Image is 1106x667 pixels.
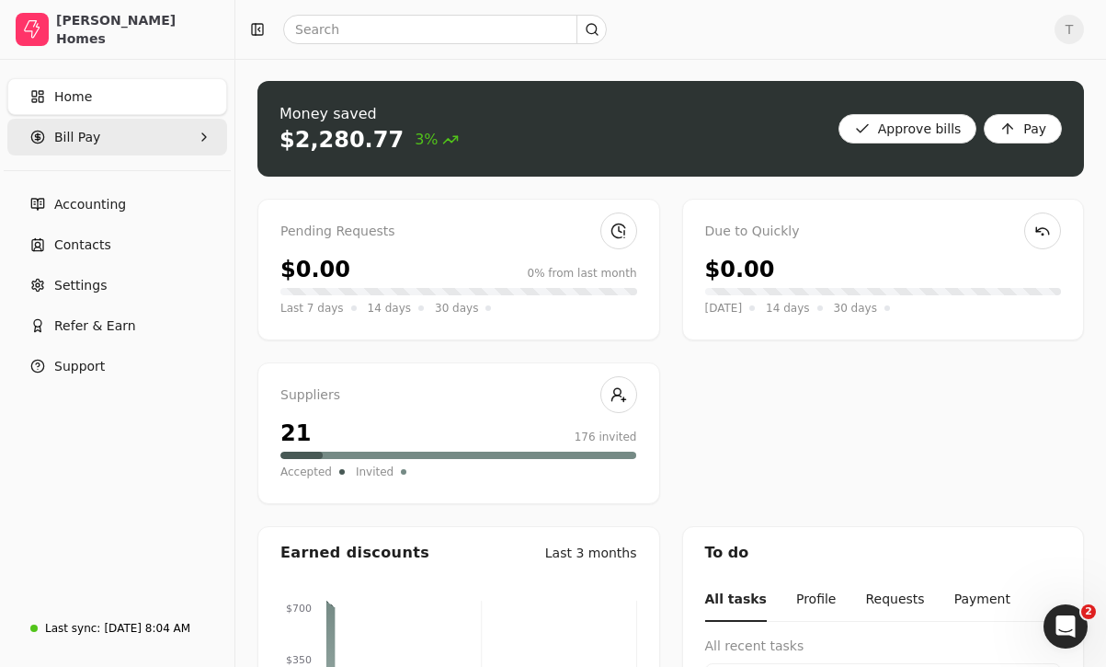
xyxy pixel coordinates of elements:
a: Last sync:[DATE] 8:04 AM [7,612,227,645]
div: [DATE] 8:04 AM [104,620,190,637]
span: Home [54,87,92,107]
a: Contacts [7,226,227,263]
button: Profile [796,579,837,622]
div: Earned discounts [280,542,429,564]
span: 14 days [766,299,809,317]
a: Accounting [7,186,227,223]
span: 3% [415,129,458,151]
span: Settings [54,276,107,295]
span: Accounting [54,195,126,214]
button: Refer & Earn [7,307,227,344]
div: [PERSON_NAME] Homes [56,11,219,48]
div: $0.00 [280,253,350,286]
div: $2,280.77 [279,125,404,155]
div: Pending Requests [280,222,637,242]
span: [DATE] [705,299,743,317]
button: T [1055,15,1084,44]
button: Requests [865,579,924,622]
span: Contacts [54,236,111,255]
button: All tasks [705,579,767,622]
span: Refer & Earn [54,316,136,336]
span: 30 days [834,299,877,317]
button: Payment [954,579,1010,622]
div: 0% from last month [528,265,637,282]
span: 14 days [368,299,411,317]
span: Last 7 days [280,299,344,317]
a: Settings [7,267,227,304]
span: 30 days [435,299,478,317]
div: Suppliers [280,385,637,406]
button: Pay [984,114,1062,144]
div: Last sync: [45,620,100,637]
button: Bill Pay [7,119,227,155]
iframe: Intercom live chat [1043,604,1088,649]
span: Bill Pay [54,128,100,147]
div: $0.00 [705,253,775,286]
input: Search [283,15,607,44]
span: Support [54,357,105,376]
div: Money saved [279,103,459,125]
a: Home [7,78,227,115]
div: 176 invited [575,429,637,445]
div: 21 [280,417,311,450]
span: 2 [1081,604,1096,619]
div: All recent tasks [705,637,1062,656]
tspan: $700 [286,603,312,615]
div: Due to Quickly [705,222,1062,242]
button: Support [7,348,227,385]
button: Approve bills [838,114,977,144]
div: To do [683,527,1084,579]
tspan: $350 [286,654,312,666]
div: Last 3 months [545,544,637,563]
span: Accepted [280,463,332,481]
span: Invited [356,463,393,481]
